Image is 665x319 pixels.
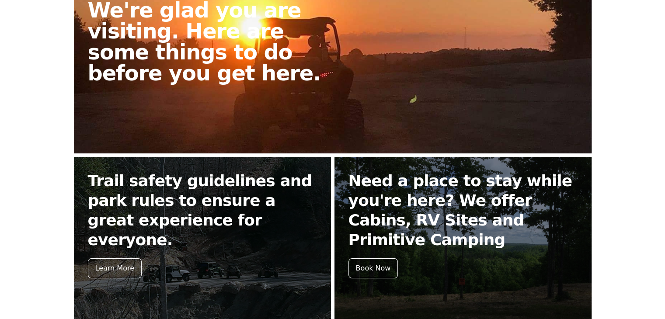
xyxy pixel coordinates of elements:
[348,171,578,250] h2: Need a place to stay while you're here? We offer Cabins, RV Sites and Primitive Camping
[348,258,398,278] div: Book Now
[88,258,142,278] div: Learn More
[88,171,317,250] h2: Trail safety guidelines and park rules to ensure a great experience for everyone.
